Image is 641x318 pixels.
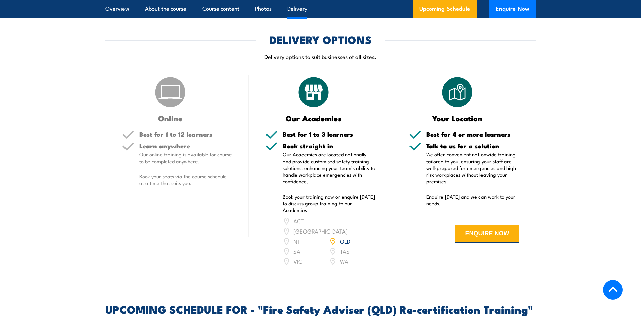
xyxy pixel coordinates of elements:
h3: Online [122,114,219,122]
p: Book your training now or enquire [DATE] to discuss group training to our Academies [283,193,376,213]
p: Delivery options to suit businesses of all sizes. [105,52,536,60]
h5: Book straight in [283,143,376,149]
p: Our online training is available for course to be completed anywhere. [139,151,232,165]
h5: Best for 1 to 12 learners [139,131,232,137]
a: QLD [340,237,350,245]
h2: UPCOMING SCHEDULE FOR - "Fire Safety Adviser (QLD) Re-certification Training" [105,304,536,314]
h3: Your Location [409,114,506,122]
p: Our Academies are located nationally and provide customised safety training solutions, enhancing ... [283,151,376,185]
p: We offer convenient nationwide training tailored to you, ensuring your staff are well-prepared fo... [426,151,519,185]
p: Book your seats via the course schedule at a time that suits you. [139,173,232,186]
h5: Talk to us for a solution [426,143,519,149]
p: Enquire [DATE] and we can work to your needs. [426,193,519,207]
h5: Learn anywhere [139,143,232,149]
button: ENQUIRE NOW [455,225,519,243]
h2: DELIVERY OPTIONS [270,35,372,44]
h3: Our Academies [265,114,362,122]
h5: Best for 4 or more learners [426,131,519,137]
h5: Best for 1 to 3 learners [283,131,376,137]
